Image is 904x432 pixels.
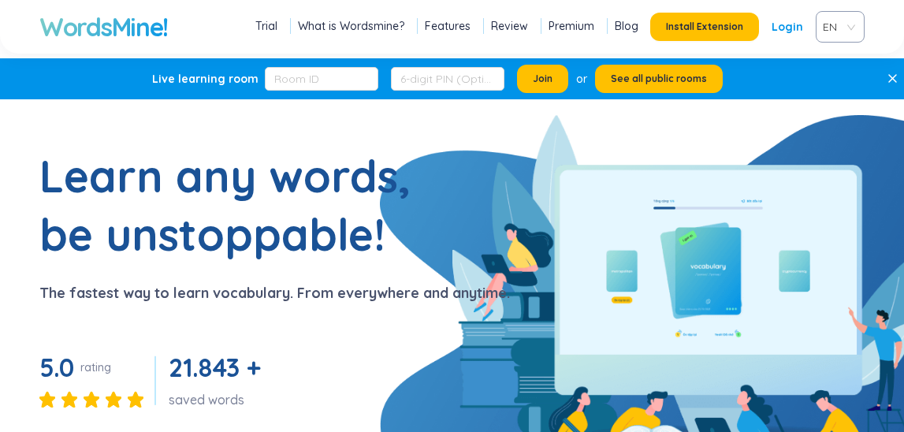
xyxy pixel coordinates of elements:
[517,65,568,93] button: Join
[576,70,587,88] div: or
[666,20,743,33] span: Install Extension
[255,18,277,34] a: Trial
[491,18,528,34] a: Review
[650,13,759,41] button: Install Extension
[265,67,378,91] input: Room ID
[823,15,851,39] span: VIE
[595,65,723,93] button: See all public rooms
[39,11,168,43] a: WordsMine!
[152,71,259,87] div: Live learning room
[169,391,266,408] div: saved words
[611,73,707,85] span: See all public rooms
[391,67,504,91] input: 6-digit PIN (Optional)
[298,18,404,34] a: What is Wordsmine?
[39,282,510,304] p: The fastest way to learn vocabulary. From everywhere and anytime.
[39,147,433,263] h1: Learn any words, be unstoppable!
[533,73,552,85] span: Join
[549,18,594,34] a: Premium
[39,352,74,383] span: 5.0
[772,13,803,41] a: Login
[169,352,260,383] span: 21.843 +
[615,18,638,34] a: Blog
[425,18,471,34] a: Features
[80,359,111,375] div: rating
